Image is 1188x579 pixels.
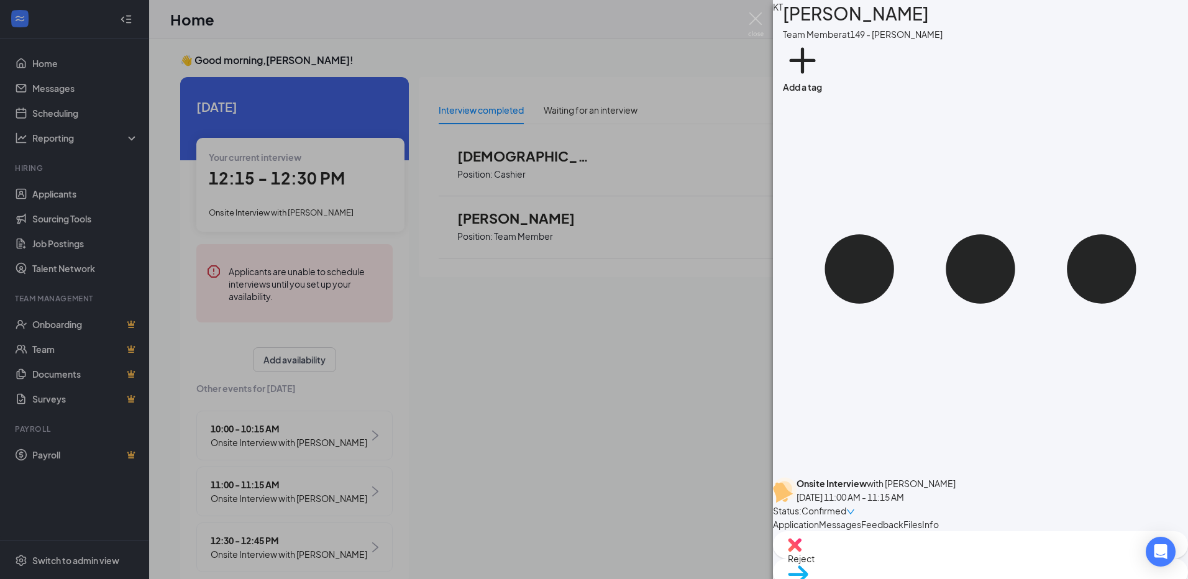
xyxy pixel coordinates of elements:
[783,41,822,94] button: PlusAdd a tag
[797,478,867,489] b: Onsite Interview
[773,504,802,517] div: Status :
[797,490,956,504] div: [DATE] 11:00 AM - 11:15 AM
[922,519,939,530] span: Info
[819,519,861,530] span: Messages
[903,519,922,530] span: Files
[802,504,846,517] span: Confirmed
[783,27,943,41] div: Team Member at 149 - [PERSON_NAME]
[846,505,855,519] span: down
[773,62,1188,476] svg: Ellipses
[1146,537,1176,567] div: Open Intercom Messenger
[783,41,822,80] svg: Plus
[788,552,1173,565] span: Reject
[797,476,956,490] div: with [PERSON_NAME]
[773,519,819,530] span: Application
[861,519,903,530] span: Feedback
